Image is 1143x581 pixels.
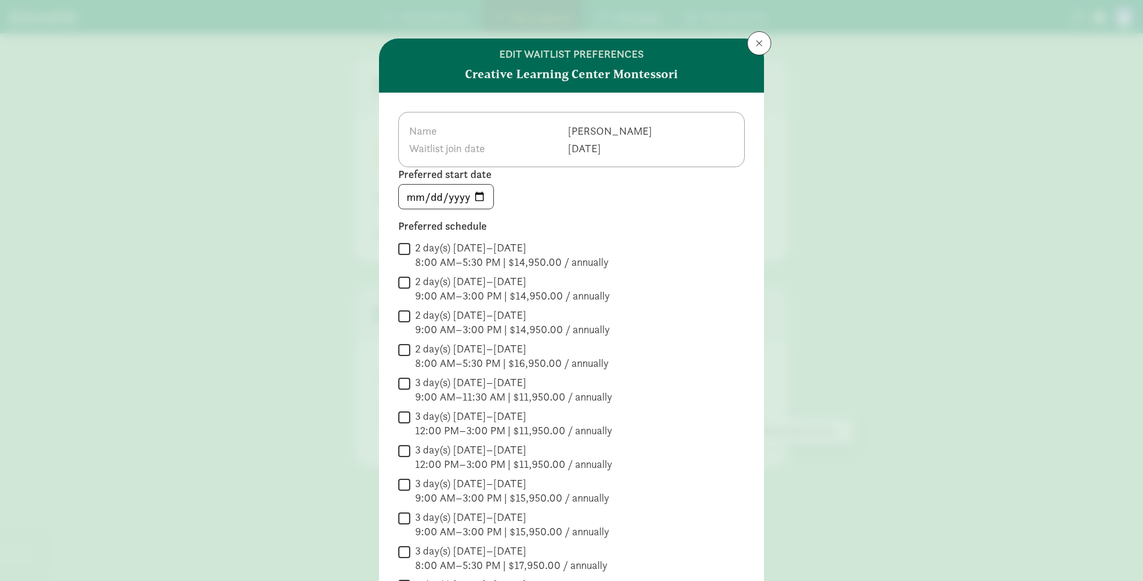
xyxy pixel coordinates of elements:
div: 3 day(s) [DATE]–[DATE] [415,476,609,491]
div: 12:00 PM–3:00 PM | $11,950.00 / annually [415,423,612,438]
div: 2 day(s) [DATE]–[DATE] [415,342,609,356]
th: Name [408,122,567,140]
td: [DATE] [567,140,653,157]
div: 3 day(s) [DATE]–[DATE] [415,409,612,423]
div: 12:00 PM–3:00 PM | $11,950.00 / annually [415,457,612,472]
div: 3 day(s) [DATE]–[DATE] [415,443,612,457]
td: [PERSON_NAME] [567,122,653,140]
div: 8:00 AM–5:30 PM | $17,950.00 / annually [415,558,608,573]
div: 8:00 AM–5:30 PM | $16,950.00 / annually [415,356,609,370]
div: 3 day(s) [DATE]–[DATE] [415,375,612,390]
div: 9:00 AM–11:30 AM | $11,950.00 / annually [415,390,612,404]
label: Preferred schedule [398,219,745,233]
div: 3 day(s) [DATE]–[DATE] [415,510,609,524]
h6: edit waitlist preferences [499,48,644,60]
div: 9:00 AM–3:00 PM | $14,950.00 / annually [415,322,610,337]
div: 2 day(s) [DATE]–[DATE] [415,274,610,289]
div: 8:00 AM–5:30 PM | $14,950.00 / annually [415,255,609,269]
div: 9:00 AM–3:00 PM | $15,950.00 / annually [415,524,609,539]
th: Waitlist join date [408,140,567,157]
strong: Creative Learning Center Montessori [465,65,678,83]
div: 9:00 AM–3:00 PM | $14,950.00 / annually [415,289,610,303]
div: 9:00 AM–3:00 PM | $15,950.00 / annually [415,491,609,505]
label: Preferred start date [398,167,745,182]
div: 2 day(s) [DATE]–[DATE] [415,308,610,322]
div: 3 day(s) [DATE]–[DATE] [415,544,608,558]
div: 2 day(s) [DATE]–[DATE] [415,241,609,255]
